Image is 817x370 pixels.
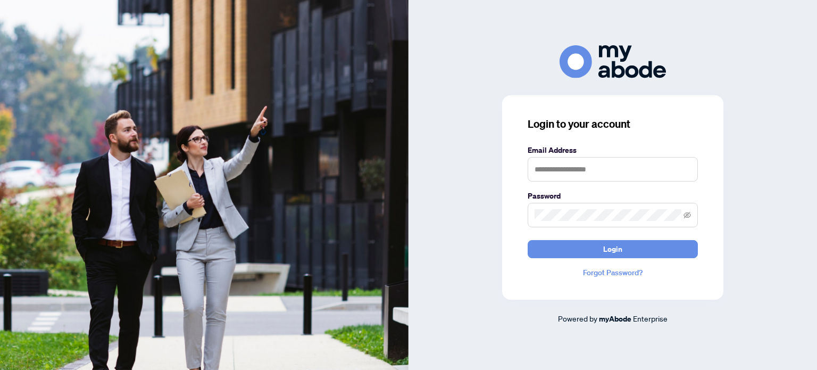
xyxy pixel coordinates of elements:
[528,190,698,202] label: Password
[528,117,698,131] h3: Login to your account
[599,313,631,325] a: myAbode
[683,211,691,219] span: eye-invisible
[528,267,698,278] a: Forgot Password?
[560,45,666,78] img: ma-logo
[603,241,622,258] span: Login
[528,240,698,258] button: Login
[633,314,668,323] span: Enterprise
[528,144,698,156] label: Email Address
[558,314,597,323] span: Powered by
